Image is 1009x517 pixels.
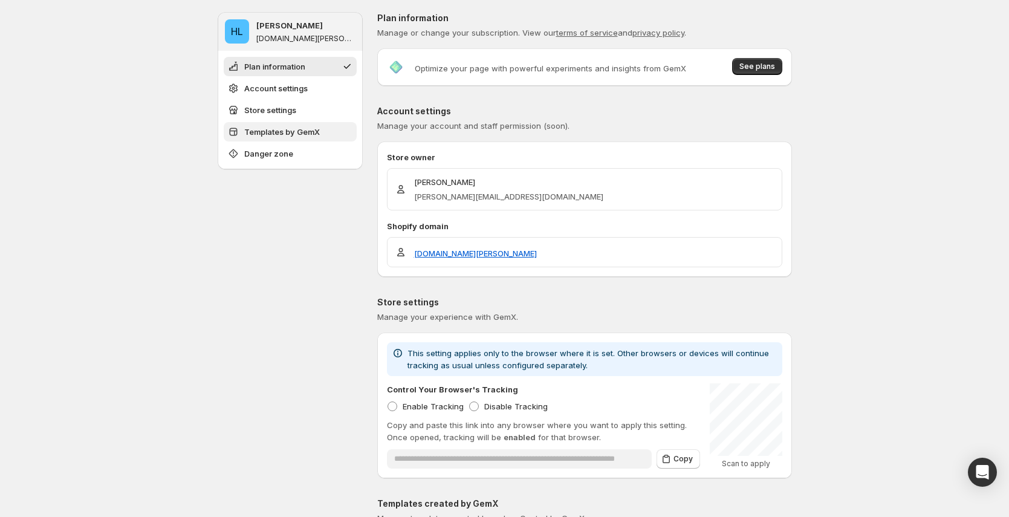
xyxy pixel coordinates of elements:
[377,12,792,24] p: Plan information
[244,104,296,116] span: Store settings
[739,62,775,71] span: See plans
[387,383,518,395] p: Control Your Browser's Tracking
[377,121,569,131] span: Manage your account and staff permission (soon).
[224,122,357,141] button: Templates by GemX
[377,28,686,37] span: Manage or change your subscription. View our and .
[387,419,700,443] p: Copy and paste this link into any browser where you want to apply this setting. Once opened, trac...
[224,144,357,163] button: Danger zone
[657,449,700,469] button: Copy
[556,28,618,37] a: terms of service
[414,247,537,259] a: [DOMAIN_NAME][PERSON_NAME]
[504,432,536,442] span: enabled
[224,100,357,120] button: Store settings
[632,28,684,37] a: privacy policy
[387,220,782,232] p: Shopify domain
[256,34,355,44] p: [DOMAIN_NAME][PERSON_NAME]
[387,151,782,163] p: Store owner
[484,402,548,411] span: Disable Tracking
[673,454,693,464] span: Copy
[407,348,769,370] span: This setting applies only to the browser where it is set. Other browsers or devices will continue...
[377,498,792,510] p: Templates created by GemX
[414,176,603,188] p: [PERSON_NAME]
[710,459,782,469] p: Scan to apply
[244,126,320,138] span: Templates by GemX
[224,79,357,98] button: Account settings
[244,82,308,94] span: Account settings
[256,19,323,31] p: [PERSON_NAME]
[231,25,243,37] text: HL
[403,402,464,411] span: Enable Tracking
[968,458,997,487] div: Open Intercom Messenger
[414,190,603,203] p: [PERSON_NAME][EMAIL_ADDRESS][DOMAIN_NAME]
[244,148,293,160] span: Danger zone
[732,58,782,75] button: See plans
[377,105,792,117] p: Account settings
[225,19,249,44] span: Hugh Le
[415,62,686,74] p: Optimize your page with powerful experiments and insights from GemX
[224,57,357,76] button: Plan information
[377,296,792,308] p: Store settings
[377,312,518,322] span: Manage your experience with GemX.
[244,60,305,73] span: Plan information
